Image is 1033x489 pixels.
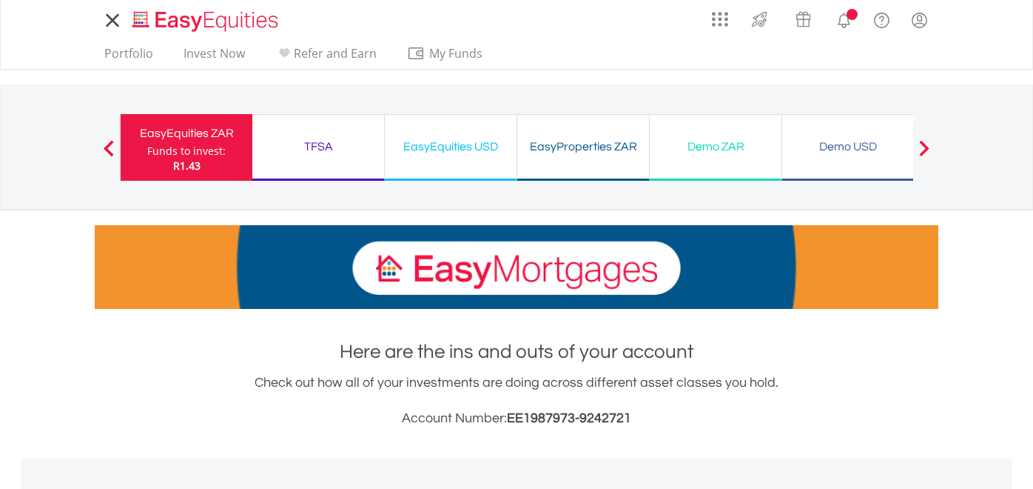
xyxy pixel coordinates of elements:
a: FAQ's and Support [863,4,901,33]
h1: Here are the ins and outs of your account [95,339,938,365]
span: R1.43 [173,159,201,173]
a: My Profile [901,4,938,36]
div: Demo USD [791,136,905,157]
div: Funds to invest: [147,144,226,159]
a: Notifications [825,4,863,33]
img: EasyMortage Promotion Banner [95,225,938,309]
a: Portfolio [98,46,159,69]
div: EasyProperties ZAR [526,136,640,157]
div: Check out how all of your investments are doing across different asset classes you hold. [95,373,938,429]
span: EE1987973-9242721 [507,411,631,425]
div: Demo ZAR [659,136,773,157]
img: thrive-v2.svg [747,7,772,31]
span: Refer and Earn [294,45,377,61]
h3: Account Number: [95,408,938,429]
div: TFSA [261,136,375,157]
span: My Funds [407,44,504,63]
img: EasyEquities_Logo.png [129,9,284,33]
a: Invest Now [178,46,251,69]
a: Vouchers [781,4,825,31]
div: EasyEquities ZAR [129,123,243,144]
a: AppsGrid [702,4,738,27]
button: Next [909,147,939,162]
img: grid-menu-icon.svg [712,11,728,27]
img: vouchers-v2.svg [791,7,815,31]
button: Previous [94,147,124,162]
a: Home page [127,4,284,33]
div: EasyEquities USD [394,136,508,157]
a: Refer and Earn [269,46,383,69]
